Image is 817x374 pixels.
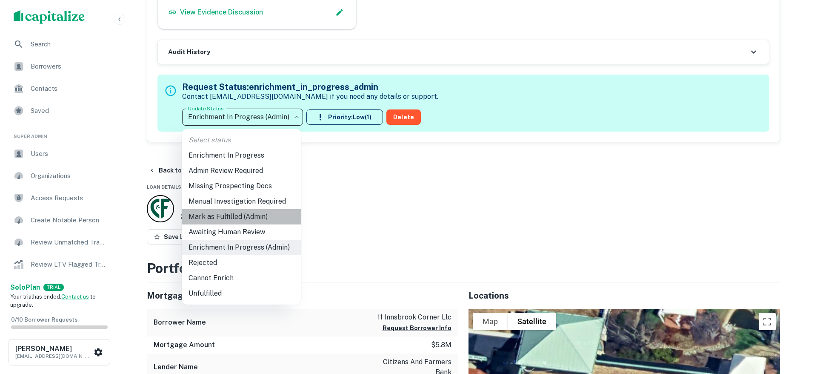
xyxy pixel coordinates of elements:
[182,240,301,255] li: Enrichment In Progress (Admin)
[182,270,301,286] li: Cannot Enrich
[182,286,301,301] li: Unfulfilled
[182,194,301,209] li: Manual Investigation Required
[182,224,301,240] li: Awaiting Human Review
[182,148,301,163] li: Enrichment In Progress
[182,178,301,194] li: Missing Prospecting Docs
[774,306,817,347] iframe: Chat Widget
[182,255,301,270] li: Rejected
[182,163,301,178] li: Admin Review Required
[182,209,301,224] li: Mark as Fulfilled (Admin)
